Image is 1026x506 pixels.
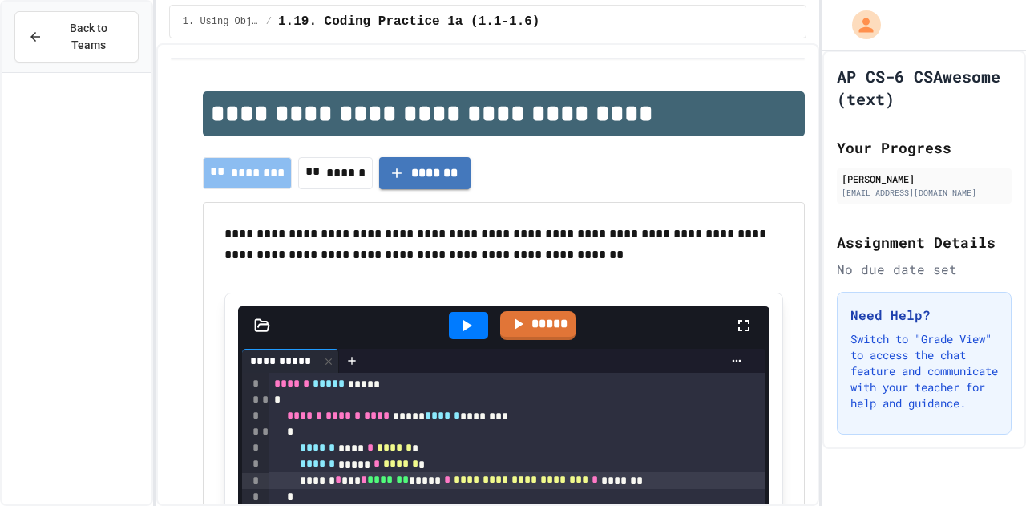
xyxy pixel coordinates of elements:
span: 1.19. Coding Practice 1a (1.1-1.6) [278,12,539,31]
iframe: chat widget [893,372,1010,440]
div: My Account [835,6,885,43]
span: Back to Teams [52,20,125,54]
button: Back to Teams [14,11,139,63]
div: [PERSON_NAME] [842,172,1007,186]
div: No due date set [837,260,1012,279]
span: / [266,15,272,28]
h2: Assignment Details [837,231,1012,253]
div: [EMAIL_ADDRESS][DOMAIN_NAME] [842,187,1007,199]
p: Switch to "Grade View" to access the chat feature and communicate with your teacher for help and ... [850,331,998,411]
iframe: chat widget [959,442,1010,490]
span: 1. Using Objects and Methods [183,15,260,28]
h1: AP CS-6 CSAwesome (text) [837,65,1012,110]
h3: Need Help? [850,306,998,325]
h2: Your Progress [837,136,1012,159]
